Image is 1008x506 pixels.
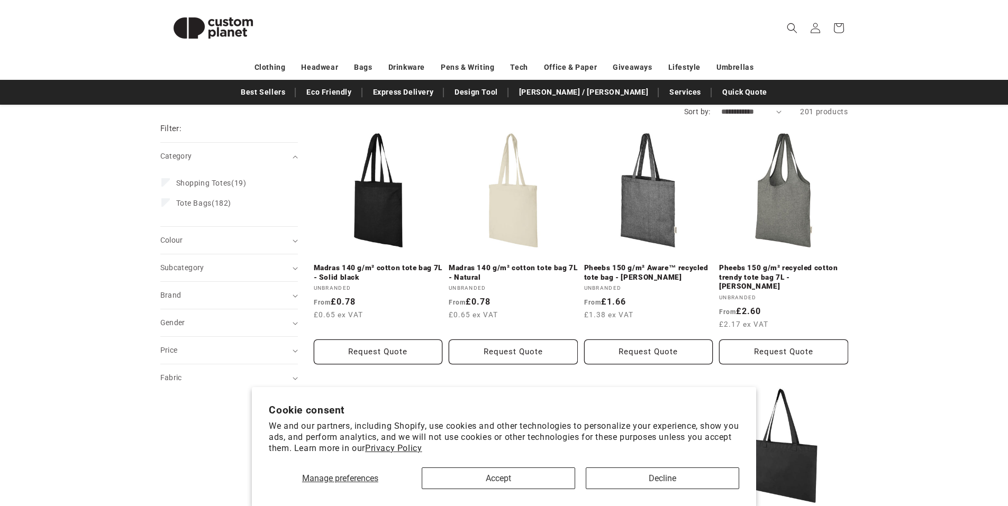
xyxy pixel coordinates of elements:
a: Drinkware [388,58,425,77]
span: Shopping Totes [176,179,231,187]
span: Gender [160,318,185,327]
h2: Filter: [160,123,182,135]
a: Privacy Policy [365,443,422,453]
button: Decline [586,467,739,489]
summary: Gender (0 selected) [160,309,298,336]
a: Lifestyle [668,58,701,77]
summary: Category (0 selected) [160,143,298,170]
a: [PERSON_NAME] / [PERSON_NAME] [514,83,653,102]
p: We and our partners, including Shopify, use cookies and other technologies to personalize your ex... [269,421,739,454]
button: Request Quote [719,339,848,364]
a: Design Tool [449,83,503,102]
span: Subcategory [160,263,204,272]
summary: Colour (0 selected) [160,227,298,254]
a: Best Sellers [235,83,290,102]
span: (182) [176,198,231,208]
img: Custom Planet [160,4,266,52]
span: Colour [160,236,183,244]
a: Madras 140 g/m² cotton tote bag 7L - Solid black [314,263,443,282]
a: Office & Paper [544,58,597,77]
summary: Search [780,16,804,40]
summary: Price [160,337,298,364]
span: Tote Bags [176,199,212,207]
summary: Fabric (0 selected) [160,364,298,391]
button: Accept [422,467,575,489]
span: Category [160,152,192,160]
span: Fabric [160,373,182,382]
label: Sort by: [684,107,711,116]
h2: Cookie consent [269,404,739,416]
a: Bags [354,58,372,77]
span: Brand [160,291,181,299]
a: Clothing [255,58,286,77]
summary: Brand (0 selected) [160,282,298,309]
summary: Subcategory (0 selected) [160,254,298,281]
button: Request Quote [449,339,578,364]
a: Services [664,83,706,102]
button: Request Quote [314,339,443,364]
a: Giveaways [613,58,652,77]
span: 201 products [800,107,848,116]
button: Manage preferences [269,467,411,489]
a: Umbrellas [716,58,753,77]
a: Headwear [301,58,338,77]
button: Request Quote [584,339,713,364]
a: Madras 140 g/m² cotton tote bag 7L - Natural [449,263,578,282]
span: (19) [176,178,247,188]
a: Tech [510,58,528,77]
span: Price [160,346,178,354]
a: Express Delivery [368,83,439,102]
span: Manage preferences [302,473,378,483]
a: Eco Friendly [301,83,357,102]
a: Pens & Writing [441,58,494,77]
a: Pheebs 150 g/m² Aware™ recycled tote bag - [PERSON_NAME] [584,263,713,282]
a: Pheebs 150 g/m² recycled cotton trendy tote bag 7L - [PERSON_NAME] [719,263,848,291]
iframe: Chat Widget [831,392,1008,506]
a: Quick Quote [717,83,773,102]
